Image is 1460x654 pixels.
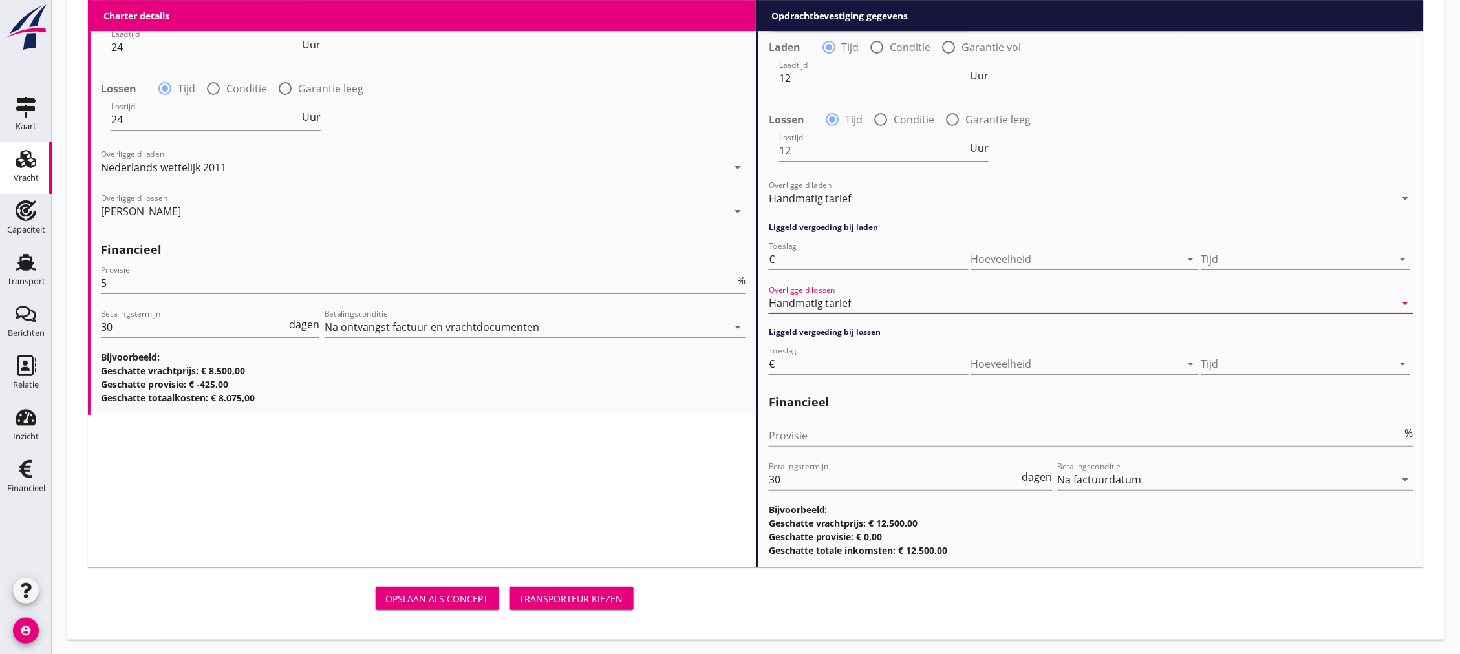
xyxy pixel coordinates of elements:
[101,10,133,23] strong: Laden
[7,226,45,234] div: Capaciteit
[1398,191,1413,206] i: arrow_drop_down
[226,82,267,95] label: Conditie
[111,109,299,130] input: Lostijd
[286,319,319,330] div: dagen
[735,275,746,286] div: %
[1398,295,1413,311] i: arrow_drop_down
[769,516,1413,530] h3: Geschatte vrachtprijs: € 12.500,00
[178,82,195,95] label: Tijd
[769,503,1413,516] h3: Bijvoorbeeld:
[769,193,852,204] div: Handmatig tarief
[974,12,1172,26] div: Gecombineerd
[520,592,623,606] div: Transporteur kiezen
[8,329,45,337] div: Berichten
[1183,356,1199,372] i: arrow_drop_down
[769,530,1413,543] h3: Geschatte provisie: € 0,00
[325,321,539,333] div: Na ontvangst factuur en vrachtdocumenten
[774,12,963,26] div: Afzonderlijk
[769,41,800,54] strong: Laden
[1178,7,1413,30] button: Niet van toepassing
[846,113,863,126] label: Tijd
[769,297,852,309] div: Handmatig tarief
[842,41,859,54] label: Tijd
[730,319,746,335] i: arrow_drop_down
[1020,472,1053,482] div: dagen
[101,206,181,217] div: [PERSON_NAME]
[970,70,989,81] span: Uur
[101,273,735,293] input: Provisie
[7,277,45,286] div: Transport
[302,39,321,50] span: Uur
[1398,472,1413,487] i: arrow_drop_down
[769,356,777,372] div: €
[101,350,746,364] h3: Bijvoorbeeld:
[894,113,935,126] label: Conditie
[13,432,39,441] div: Inzicht
[769,7,969,30] button: Afzonderlijk
[222,10,263,23] label: Conditie
[101,241,746,258] h2: Financieel
[769,326,1413,338] h4: Liggeld vergoeding bij lossen
[101,162,226,173] div: Nederlands wettelijk 2011
[13,618,39,644] i: account_circle
[1183,12,1408,26] div: Niet van toepassing
[298,82,363,95] label: Garantie leeg
[302,112,321,122] span: Uur
[966,113,1031,126] label: Garantie leeg
[294,10,354,23] label: Garantie vol
[174,10,191,23] label: Tijd
[769,425,1402,446] input: Provisie
[962,41,1022,54] label: Garantie vol
[1402,428,1413,438] div: %
[970,143,989,153] span: Uur
[510,587,634,610] button: Transporteur kiezen
[101,364,746,377] h3: Geschatte vrachtprijs: € 8.500,00
[730,204,746,219] i: arrow_drop_down
[3,3,49,51] img: logo-small.a267ee39.svg
[386,592,489,606] div: Opslaan als concept
[969,7,1178,30] button: Gecombineerd
[16,122,36,131] div: Kaart
[376,587,499,610] button: Opslaan als concept
[769,251,777,267] div: €
[1395,356,1411,372] i: arrow_drop_down
[730,160,746,175] i: arrow_drop_down
[769,469,1020,490] input: Betalingstermijn
[7,484,45,492] div: Financieel
[111,37,299,58] input: Laadtijd
[101,391,746,405] h3: Geschatte totaalkosten: € 8.075,00
[1395,251,1411,267] i: arrow_drop_down
[779,68,967,89] input: Laadtijd
[769,394,1413,411] h2: Financieel
[779,140,967,161] input: Lostijd
[777,353,969,374] input: Toeslag
[777,249,969,269] input: Toeslag
[769,543,1413,557] h3: Geschatte totale inkomsten: € 12.500,00
[769,113,804,126] strong: Lossen
[14,174,39,182] div: Vracht
[769,222,1413,233] h4: Liggeld vergoeding bij laden
[101,82,136,95] strong: Lossen
[890,41,931,54] label: Conditie
[101,317,286,337] input: Betalingstermijn
[101,377,746,391] h3: Geschatte provisie: € -425,00
[1058,474,1142,485] div: Na factuurdatum
[13,381,39,389] div: Relatie
[1183,251,1199,267] i: arrow_drop_down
